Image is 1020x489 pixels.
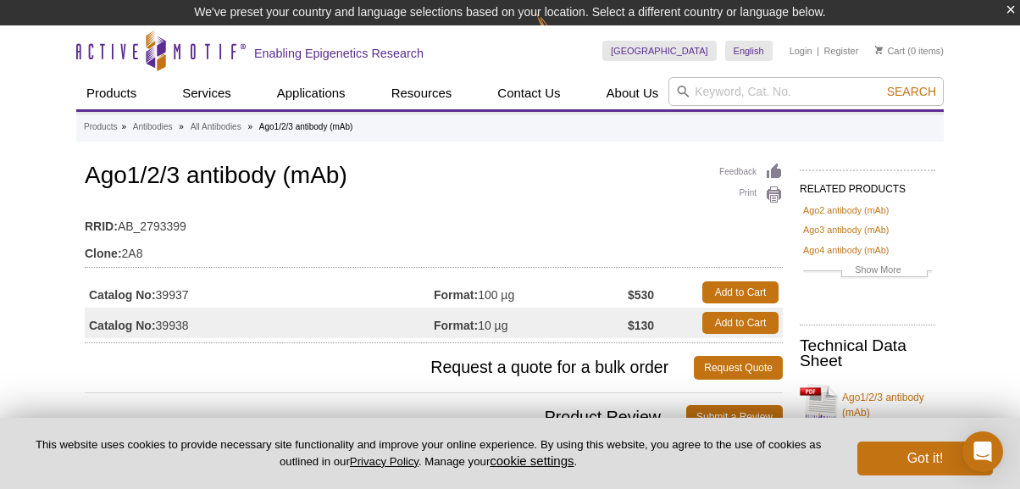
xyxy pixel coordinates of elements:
span: Product Review [85,405,686,429]
div: Open Intercom Messenger [962,431,1003,472]
a: Add to Cart [702,312,779,334]
td: 39937 [85,277,434,308]
button: cookie settings [490,453,574,468]
h2: Enabling Epigenetics Research [254,46,424,61]
strong: Catalog No: [89,287,156,303]
li: Ago1/2/3 antibody (mAb) [259,122,353,131]
a: Resources [381,77,463,109]
a: Add to Cart [702,281,779,303]
strong: $130 [628,318,654,333]
a: Print [719,186,783,204]
td: 39938 [85,308,434,338]
a: Cart [875,45,905,57]
li: » [121,122,126,131]
h2: RELATED PRODUCTS [800,169,935,200]
a: [GEOGRAPHIC_DATA] [602,41,717,61]
a: Request Quote [694,356,783,380]
a: Services [172,77,241,109]
a: All Antibodies [191,119,241,135]
td: 10 µg [434,308,628,338]
a: Login [790,45,812,57]
td: 2A8 [85,236,783,263]
p: This website uses cookies to provide necessary site functionality and improve your online experie... [27,437,829,470]
a: English [725,41,773,61]
strong: $530 [628,287,654,303]
a: Products [76,77,147,109]
strong: Format: [434,318,478,333]
a: Show More [803,262,932,281]
a: About Us [596,77,669,109]
li: » [247,122,252,131]
img: Change Here [536,13,581,53]
h2: Technical Data Sheet [800,338,935,369]
a: Ago3 antibody (mAb) [803,222,889,237]
span: Request a quote for a bulk order [85,356,694,380]
td: AB_2793399 [85,208,783,236]
a: Register [823,45,858,57]
img: Your Cart [875,46,883,54]
button: Search [882,84,941,99]
a: Contact Us [487,77,570,109]
span: Search [887,85,936,98]
a: Products [84,119,117,135]
td: 100 µg [434,277,628,308]
li: | [817,41,819,61]
a: Antibodies [133,119,173,135]
strong: Clone: [85,246,122,261]
li: (0 items) [875,41,944,61]
a: Privacy Policy [350,455,419,468]
a: Ago2 antibody (mAb) [803,203,889,218]
a: Submit a Review [686,405,783,429]
button: Got it! [857,442,993,475]
strong: Format: [434,287,478,303]
h1: Ago1/2/3 antibody (mAb) [85,163,783,192]
li: » [179,122,184,131]
strong: RRID: [85,219,118,234]
input: Keyword, Cat. No. [668,77,944,106]
a: Feedback [719,163,783,181]
a: Applications [267,77,356,109]
a: Ago1/2/3 antibody (mAb) [800,380,935,431]
strong: Catalog No: [89,318,156,333]
a: Ago4 antibody (mAb) [803,242,889,258]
